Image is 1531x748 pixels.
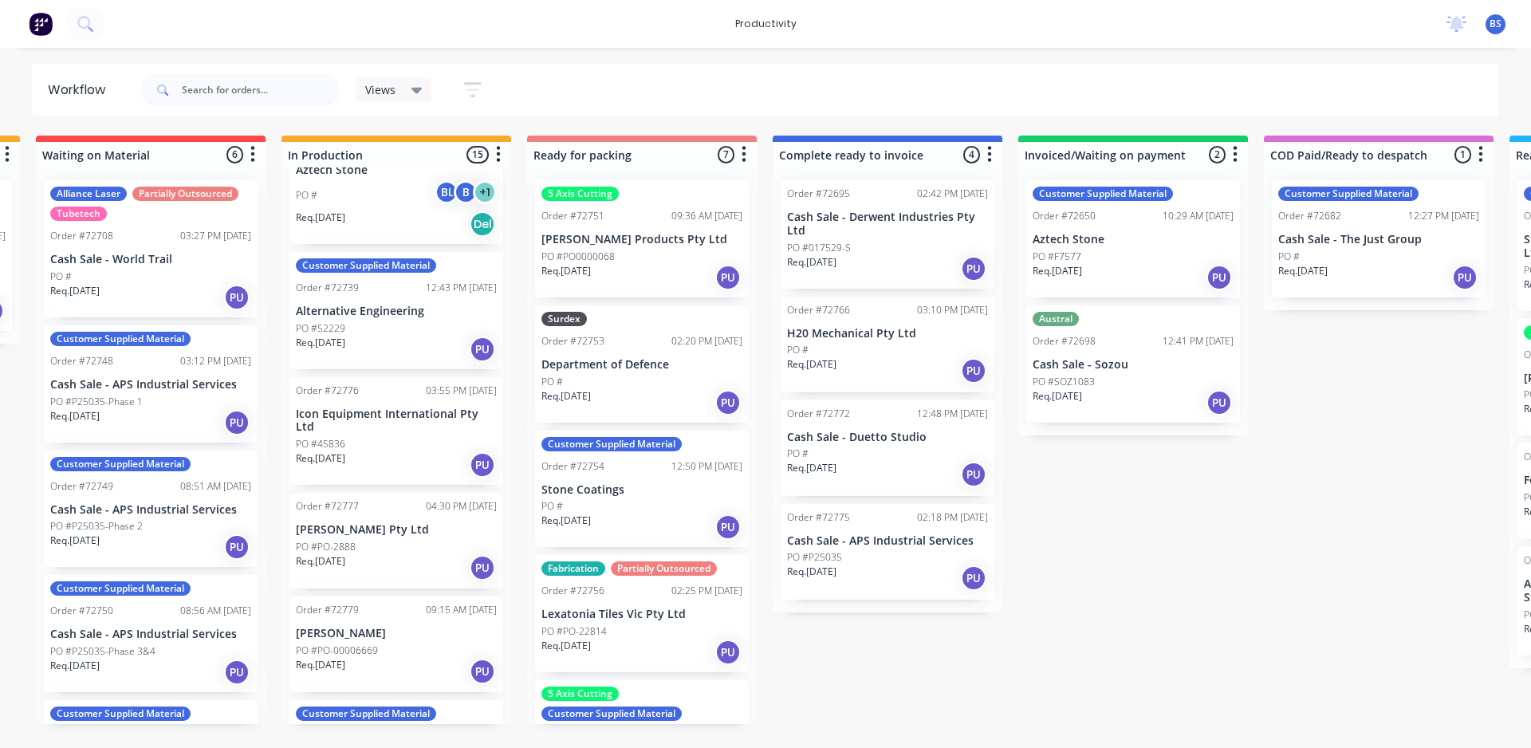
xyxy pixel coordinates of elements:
div: Alliance Laser [50,187,127,201]
p: PO #PO-00006669 [296,644,378,658]
div: Order #72751 [541,209,604,223]
div: 02:42 PM [DATE] [917,187,988,201]
div: Del [470,211,495,237]
div: 08:56 AM [DATE] [180,604,251,618]
div: Customer Supplied MaterialOrder #7274908:51 AM [DATE]Cash Sale - APS Industrial ServicesPO #P2503... [44,451,258,568]
div: Order #72695 [787,187,850,201]
p: PO # [1278,250,1300,264]
div: PU [470,337,495,362]
p: Cash Sale - APS Industrial Services [50,503,251,517]
p: Department of Defence [541,358,742,372]
div: 12:43 PM [DATE] [426,281,497,295]
div: Customer Supplied MaterialOrder #7273912:43 PM [DATE]Alternative EngineeringPO #52229Req.[DATE]PU [289,252,503,369]
p: Cash Sale - APS Industrial Services [50,628,251,641]
p: PO # [787,343,809,357]
p: Lexatonia Tiles Vic Pty Ltd [541,608,742,621]
p: PO #PO-22814 [541,624,607,639]
div: Tubetech [50,207,107,221]
div: 09:15 AM [DATE] [426,603,497,617]
p: [PERSON_NAME] [296,627,497,640]
p: Req. [DATE] [787,565,836,579]
p: H20 Mechanical Pty Ltd [787,327,988,341]
div: 12:48 PM [DATE] [917,407,988,421]
p: [PERSON_NAME] Products Pty Ltd [541,233,742,246]
div: Customer Supplied MaterialOrder #7268212:27 PM [DATE]Cash Sale - The Just GroupPO #Req.[DATE]PU [1272,180,1486,297]
div: Customer Supplied Material [541,707,682,721]
div: 12:27 PM [DATE] [1408,209,1479,223]
div: BL [435,180,459,204]
p: Cash Sale - APS Industrial Services [50,378,251,392]
div: PU [961,256,986,281]
div: PU [1206,265,1232,290]
div: Fabrication [541,561,605,576]
div: PU [1206,390,1232,415]
div: PU [715,640,741,665]
div: Customer Supplied Material [50,457,191,471]
p: Req. [DATE] [1033,264,1082,278]
p: PO #PO-2888 [296,540,356,554]
p: [PERSON_NAME] Pty Ltd [296,523,497,537]
div: PU [961,462,986,487]
p: PO #52229 [296,321,345,336]
div: Order #72753 [541,334,604,348]
div: PU [470,555,495,581]
p: Req. [DATE] [296,658,345,672]
p: PO #P25035 [787,550,842,565]
div: Order #72698 [1033,334,1096,348]
p: PO #SOZ1083 [1033,375,1095,389]
div: Order #72754 [541,459,604,474]
div: 03:55 PM [DATE] [426,384,497,398]
div: Customer Supplied MaterialOrder #7274803:12 PM [DATE]Cash Sale - APS Industrial ServicesPO #P2503... [44,325,258,443]
div: Customer Supplied Material [50,332,191,346]
div: Partially Outsourced [132,187,238,201]
p: PO #P25035-Phase 1 [50,395,143,409]
div: + 1 [473,180,497,204]
p: Req. [DATE] [50,659,100,673]
div: Order #72748 [50,354,113,368]
p: Req. [DATE] [296,211,345,225]
div: Customer Supplied Material [296,707,436,721]
div: Order #72777 [296,499,359,514]
div: PU [961,565,986,591]
span: Views [365,81,396,98]
input: Search for orders... [182,74,340,106]
div: Order #72756 [541,584,604,598]
p: PO # [50,270,72,284]
p: Req. [DATE] [50,284,100,298]
div: 09:36 AM [DATE] [671,209,742,223]
div: 12:50 PM [DATE] [671,459,742,474]
div: B [454,180,478,204]
p: Req. [DATE] [541,639,591,653]
p: Req. [DATE] [787,357,836,372]
div: Order #72775 [787,510,850,525]
div: AustralOrder #7269812:41 PM [DATE]Cash Sale - SozouPO #SOZ1083Req.[DATE]PU [1026,305,1240,423]
div: 12:41 PM [DATE] [1163,334,1234,348]
div: Order #7277603:55 PM [DATE]Icon Equipment International Pty LtdPO #45836Req.[DATE]PU [289,377,503,486]
div: 02:20 PM [DATE] [671,334,742,348]
p: PO #P25035-Phase 3&4 [50,644,155,659]
div: 03:10 PM [DATE] [917,303,988,317]
div: Partially Outsourced [611,561,717,576]
p: Aztech Stone [296,163,497,177]
div: Order #72650 [1033,209,1096,223]
p: Stone Coatings [541,483,742,497]
p: Cash Sale - Duetto Studio [787,431,988,444]
p: Aztech Stone [1033,233,1234,246]
div: PU [224,410,250,435]
div: Order #72766 [787,303,850,317]
div: Order #7277502:18 PM [DATE]Cash Sale - APS Industrial ServicesPO #P25035Req.[DATE]PU [781,504,994,600]
div: FabricationPartially OutsourcedOrder #7275602:25 PM [DATE]Lexatonia Tiles Vic Pty LtdPO #PO-22814... [535,555,749,672]
p: Req. [DATE] [50,533,100,548]
p: Cash Sale - Sozou [1033,358,1234,372]
div: Order #7277909:15 AM [DATE][PERSON_NAME]PO #PO-00006669Req.[DATE]PU [289,596,503,692]
div: Austral [1033,312,1079,326]
div: PU [715,390,741,415]
div: Order #72750 [50,604,113,618]
img: Factory [29,12,53,36]
div: Customer Supplied Material [50,581,191,596]
div: Order #7269502:42 PM [DATE]Cash Sale - Derwent Industries Pty LtdPO #017529-SReq.[DATE]PU [781,180,994,289]
div: productivity [727,12,805,36]
p: Req. [DATE] [541,264,591,278]
div: Customer Supplied Material [541,437,682,451]
p: Icon Equipment International Pty Ltd [296,407,497,435]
